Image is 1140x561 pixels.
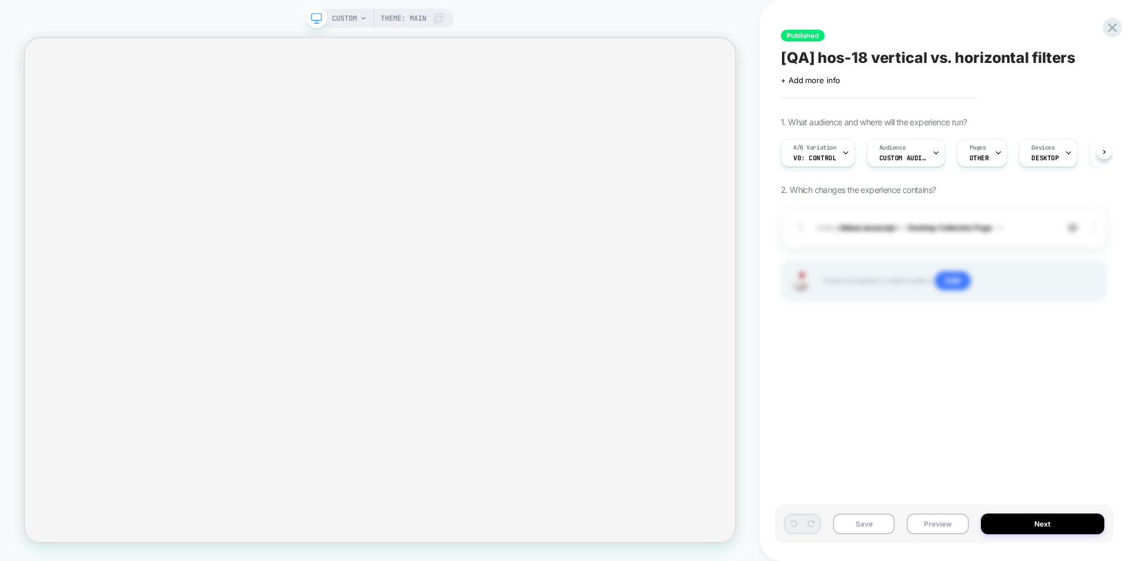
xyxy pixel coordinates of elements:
[781,75,840,85] span: + Add more info
[381,9,426,28] span: Theme: MAIN
[981,514,1105,534] button: Next
[1031,144,1054,152] span: Devices
[935,271,971,290] span: Add
[332,9,357,28] span: CUSTOM
[781,30,825,42] span: Published
[897,221,904,234] span: on
[840,223,895,232] b: Global Javascript
[781,185,936,195] span: 2. Which changes the experience contains?
[793,154,836,162] span: v0: Control
[793,144,837,152] span: A/B Variation
[997,226,1002,229] img: down arrow
[908,220,1002,235] button: Desktop Collection Page
[970,144,986,152] span: Pages
[1031,154,1059,162] span: DESKTOP
[833,514,895,534] button: Save
[816,220,1051,235] span: Adding
[907,514,968,534] button: Preview
[1092,221,1095,234] img: close
[824,271,1094,290] span: Hover on a section in order to edit or
[970,154,989,162] span: OTHER
[781,49,1075,66] span: [QA] hos-18 vertical vs. horizontal filters
[879,154,927,162] span: Custom Audience
[879,144,906,152] span: Audience
[788,272,812,290] img: Joystick
[794,217,806,238] div: 1
[781,117,967,127] span: 1. What audience and where will the experience run?
[1068,223,1078,233] img: crossed eye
